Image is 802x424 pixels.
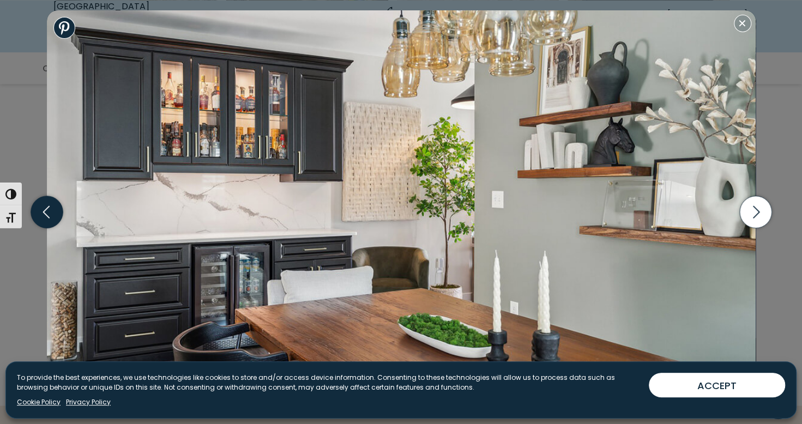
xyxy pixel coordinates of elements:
a: Cookie Policy [17,397,61,407]
img: Wet bar with glass front cabinets for bottle storage [47,10,756,365]
p: To provide the best experiences, we use technologies like cookies to store and/or access device i... [17,373,640,392]
a: Share to Pinterest [53,17,75,39]
button: Close modal [734,15,751,32]
button: ACCEPT [649,373,785,397]
a: Privacy Policy [66,397,111,407]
